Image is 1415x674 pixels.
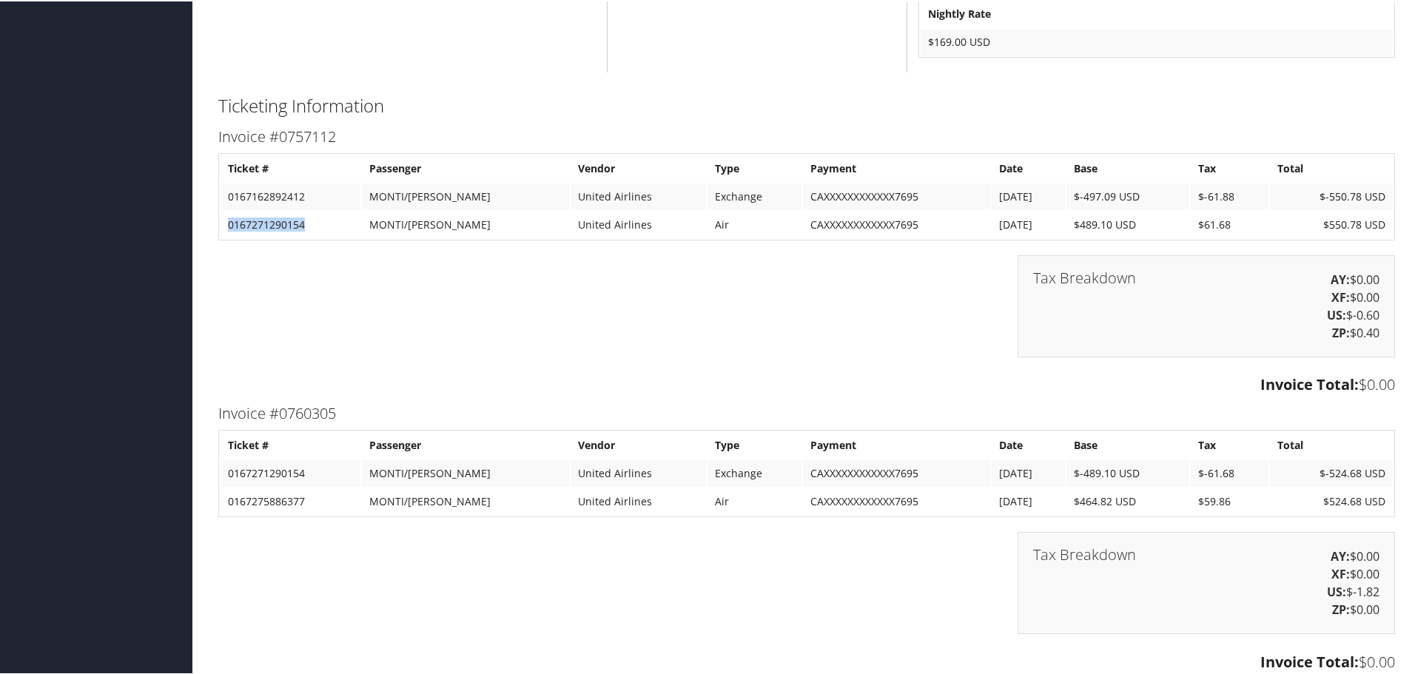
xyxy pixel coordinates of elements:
[803,431,990,457] th: Payment
[992,459,1065,485] td: [DATE]
[1331,565,1350,581] strong: XF:
[1327,306,1346,322] strong: US:
[1331,270,1350,286] strong: AY:
[1191,182,1268,209] td: $-61.88
[218,402,1395,422] h3: Invoice #0760305
[1270,431,1393,457] th: Total
[1191,459,1268,485] td: $-61.68
[571,431,706,457] th: Vendor
[1260,650,1359,670] strong: Invoice Total:
[992,154,1065,181] th: Date
[1332,323,1350,340] strong: ZP:
[1270,487,1393,513] td: $524.68 USD
[362,487,569,513] td: MONTI/[PERSON_NAME]
[1270,182,1393,209] td: $-550.78 USD
[707,154,802,181] th: Type
[921,27,1393,54] td: $169.00 USD
[362,459,569,485] td: MONTI/[PERSON_NAME]
[571,182,706,209] td: United Airlines
[571,459,706,485] td: United Airlines
[1018,530,1395,633] div: $0.00 $0.00 $-1.82 $0.00
[362,210,569,237] td: MONTI/[PERSON_NAME]
[1191,210,1268,237] td: $61.68
[803,182,990,209] td: CAXXXXXXXXXXXX7695
[992,431,1065,457] th: Date
[218,92,1395,117] h2: Ticketing Information
[571,210,706,237] td: United Airlines
[1066,459,1189,485] td: $-489.10 USD
[1331,547,1350,563] strong: AY:
[1260,373,1359,393] strong: Invoice Total:
[1331,288,1350,304] strong: XF:
[1066,210,1189,237] td: $489.10 USD
[218,373,1395,394] h3: $0.00
[707,459,802,485] td: Exchange
[803,210,990,237] td: CAXXXXXXXXXXXX7695
[1033,269,1136,284] h3: Tax Breakdown
[571,154,706,181] th: Vendor
[1033,546,1136,561] h3: Tax Breakdown
[992,182,1065,209] td: [DATE]
[803,487,990,513] td: CAXXXXXXXXXXXX7695
[1270,210,1393,237] td: $550.78 USD
[218,125,1395,146] h3: Invoice #0757112
[992,210,1065,237] td: [DATE]
[1191,487,1268,513] td: $59.86
[992,487,1065,513] td: [DATE]
[571,487,706,513] td: United Airlines
[1270,154,1393,181] th: Total
[707,431,802,457] th: Type
[362,431,569,457] th: Passenger
[1191,154,1268,181] th: Tax
[362,182,569,209] td: MONTI/[PERSON_NAME]
[803,459,990,485] td: CAXXXXXXXXXXXX7695
[218,650,1395,671] h3: $0.00
[1066,154,1189,181] th: Base
[221,210,360,237] td: 0167271290154
[1270,459,1393,485] td: $-524.68 USD
[707,487,802,513] td: Air
[1066,182,1189,209] td: $-497.09 USD
[1018,254,1395,356] div: $0.00 $0.00 $-0.60 $0.40
[221,182,360,209] td: 0167162892412
[1066,487,1189,513] td: $464.82 USD
[1332,600,1350,616] strong: ZP:
[221,154,360,181] th: Ticket #
[707,182,802,209] td: Exchange
[221,459,360,485] td: 0167271290154
[1066,431,1189,457] th: Base
[221,487,360,513] td: 0167275886377
[221,431,360,457] th: Ticket #
[707,210,802,237] td: Air
[803,154,990,181] th: Payment
[1327,582,1346,599] strong: US:
[1191,431,1268,457] th: Tax
[362,154,569,181] th: Passenger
